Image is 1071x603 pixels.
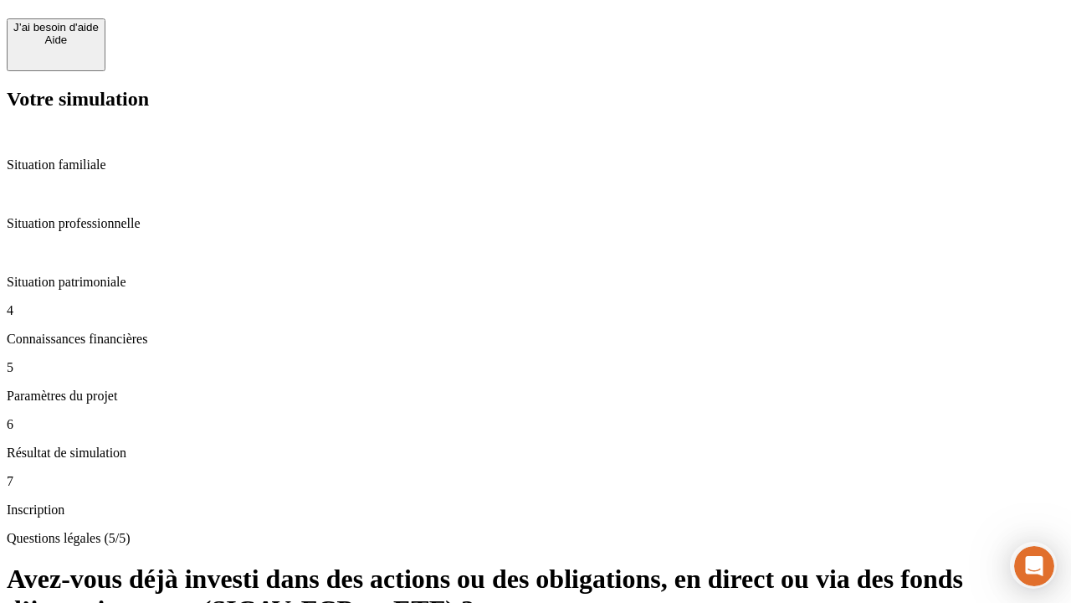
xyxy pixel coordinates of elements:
[13,33,99,46] div: Aide
[7,360,1064,375] p: 5
[13,21,99,33] div: J’ai besoin d'aide
[7,303,1064,318] p: 4
[7,389,1064,404] p: Paramètres du projet
[7,275,1064,290] p: Situation patrimoniale
[7,18,105,71] button: J’ai besoin d'aideAide
[7,88,1064,111] h2: Votre simulation
[1010,542,1057,589] iframe: Intercom live chat discovery launcher
[7,157,1064,173] p: Situation familiale
[7,417,1064,432] p: 6
[7,474,1064,489] p: 7
[7,531,1064,546] p: Questions légales (5/5)
[7,332,1064,347] p: Connaissances financières
[7,216,1064,231] p: Situation professionnelle
[7,446,1064,461] p: Résultat de simulation
[1014,546,1054,586] iframe: Intercom live chat
[7,502,1064,518] p: Inscription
